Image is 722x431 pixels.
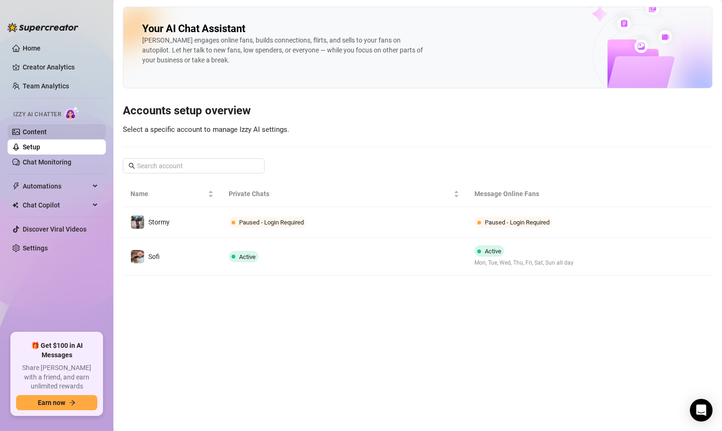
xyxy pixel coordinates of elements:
[142,35,426,65] div: [PERSON_NAME] engages online fans, builds connections, flirts, and sells to your fans on autopilo...
[23,44,41,52] a: Home
[23,158,71,166] a: Chat Monitoring
[131,215,144,229] img: Stormy
[16,395,97,410] button: Earn nowarrow-right
[65,106,79,120] img: AI Chatter
[474,259,574,267] span: Mon, Tue, Wed, Thu, Fri, Sat, Sun all day
[467,181,631,207] th: Message Online Fans
[69,399,76,406] span: arrow-right
[23,128,47,136] a: Content
[23,225,86,233] a: Discover Viral Videos
[23,143,40,151] a: Setup
[148,253,160,260] span: Sofi
[123,125,289,134] span: Select a specific account to manage Izzy AI settings.
[129,163,135,169] span: search
[239,253,256,260] span: Active
[16,341,97,360] span: 🎁 Get $100 in AI Messages
[23,179,90,194] span: Automations
[142,22,245,35] h2: Your AI Chat Assistant
[23,82,69,90] a: Team Analytics
[221,181,467,207] th: Private Chats
[123,103,713,119] h3: Accounts setup overview
[485,248,501,255] span: Active
[239,219,304,226] span: Paused - Login Required
[229,189,452,199] span: Private Chats
[23,244,48,252] a: Settings
[137,161,251,171] input: Search account
[38,399,65,406] span: Earn now
[23,198,90,213] span: Chat Copilot
[13,110,61,119] span: Izzy AI Chatter
[148,218,170,226] span: Stormy
[123,181,221,207] th: Name
[690,399,713,422] div: Open Intercom Messenger
[130,189,206,199] span: Name
[131,250,144,263] img: Sofi
[12,182,20,190] span: thunderbolt
[23,60,98,75] a: Creator Analytics
[12,202,18,208] img: Chat Copilot
[8,23,78,32] img: logo-BBDzfeDw.svg
[16,363,97,391] span: Share [PERSON_NAME] with a friend, and earn unlimited rewards
[485,219,550,226] span: Paused - Login Required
